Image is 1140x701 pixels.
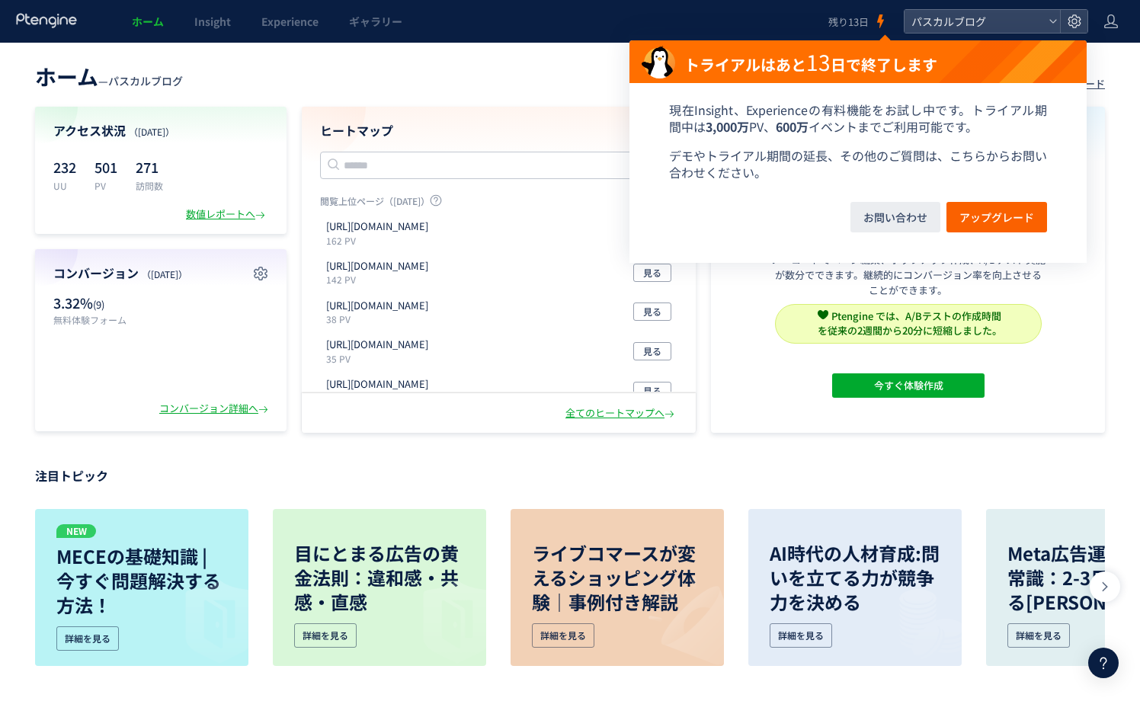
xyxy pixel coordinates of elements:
p: 501 [94,155,117,179]
p: 無料体験フォーム [53,313,153,326]
p: デモやトライアル期間の延長、その他のご質問は、こちらからお問い合わせください。 [669,147,1047,181]
img: image [629,571,724,666]
div: 詳細を見る [532,623,594,648]
p: https://pascaljp.com/feature/analytics.html [326,377,428,392]
p: https://pascaljp.com/about.html [326,299,428,313]
span: 見る [643,382,661,400]
p: ライブコマースが変えるショッピング体験｜事例付き解説 [532,541,703,614]
p: 注目トピック [35,463,1105,488]
span: 今すぐ体験作成 [873,373,943,398]
span: 見る [643,342,661,360]
p: 162 PV [326,234,434,247]
p: https://pascaljp.com/plan.html [326,338,428,352]
p: 閲覧上位ページ（[DATE]） [320,194,677,213]
b: 600万 [776,117,809,136]
h4: ヒートマップ [320,122,677,139]
span: （[DATE]） [129,125,175,138]
p: https://pascaljp.com [326,259,428,274]
b: 3,000万 [706,117,749,136]
button: 見る [633,264,671,282]
p: ノーコードでページ編集、ポップアップ作成、A/Bテスト実施が数分でできます。継続的にコンバージョン率を向上させることができます。 [771,252,1046,298]
span: 残り13日 [828,14,869,29]
p: 35 PV [326,352,434,365]
div: 全てのヒートマップへ [565,406,677,421]
h4: アクセス状況 [53,122,268,139]
p: 3.32% [53,293,153,313]
span: 見る [643,302,661,321]
div: コンバージョン詳細へ [159,402,271,416]
span: パスカルブログ [907,10,1042,33]
h4: コンバージョン [53,264,268,282]
span: Ptengine では、A/Bテストの作成時間 を従来の2週間から20分に短縮しました。 [818,309,1002,338]
button: 見る [633,342,671,360]
p: 23 PV [326,392,434,405]
button: 見る [633,302,671,321]
div: 詳細を見る [56,626,119,651]
p: PV [94,179,117,192]
p: 目にとまる広告の黄金法則：違和感・共感・直感 [294,541,465,614]
button: 見る [633,382,671,400]
span: (9) [93,297,104,312]
p: 現在Insight、Experienceの有料機能をお試し中です。トライアル期間中は PV、 イベントまでご利用可能です。 [669,101,1047,135]
span: Insight [194,14,231,29]
div: 数値レポートへ [186,207,268,222]
span: お問い合わせ [863,202,927,232]
p: 38 PV [326,312,434,325]
span: ギャラリー [349,14,402,29]
p: 271 [136,155,163,179]
div: 詳細を見る [770,623,832,648]
div: 詳細を見る [294,623,357,648]
p: 232 [53,155,76,179]
img: image [866,571,962,666]
img: svg+xml,%3c [818,309,828,320]
span: Experience [261,14,319,29]
p: UU [53,179,76,192]
p: https://pascaljp.com/blog [326,219,428,234]
p: 訪問数 [136,179,163,192]
p: MECEの基礎知識 | 今すぐ問題解決する方法！ [56,544,227,617]
p: 142 PV [326,273,434,286]
img: image [153,571,248,666]
span: （[DATE]） [142,267,187,280]
b: 13 [806,46,831,77]
div: 詳細を見る [1007,623,1070,648]
span: アップグレード [959,202,1034,232]
img: image [391,571,486,666]
p: NEW [56,524,96,538]
button: 今すぐ体験作成 [832,373,985,398]
span: 見る [643,264,661,282]
span: ホーム [132,14,164,29]
h2: トライアルはあと 日で終了します [629,40,1087,83]
p: AI時代の人材育成:問いを立てる力が競争力を決める [770,541,940,614]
